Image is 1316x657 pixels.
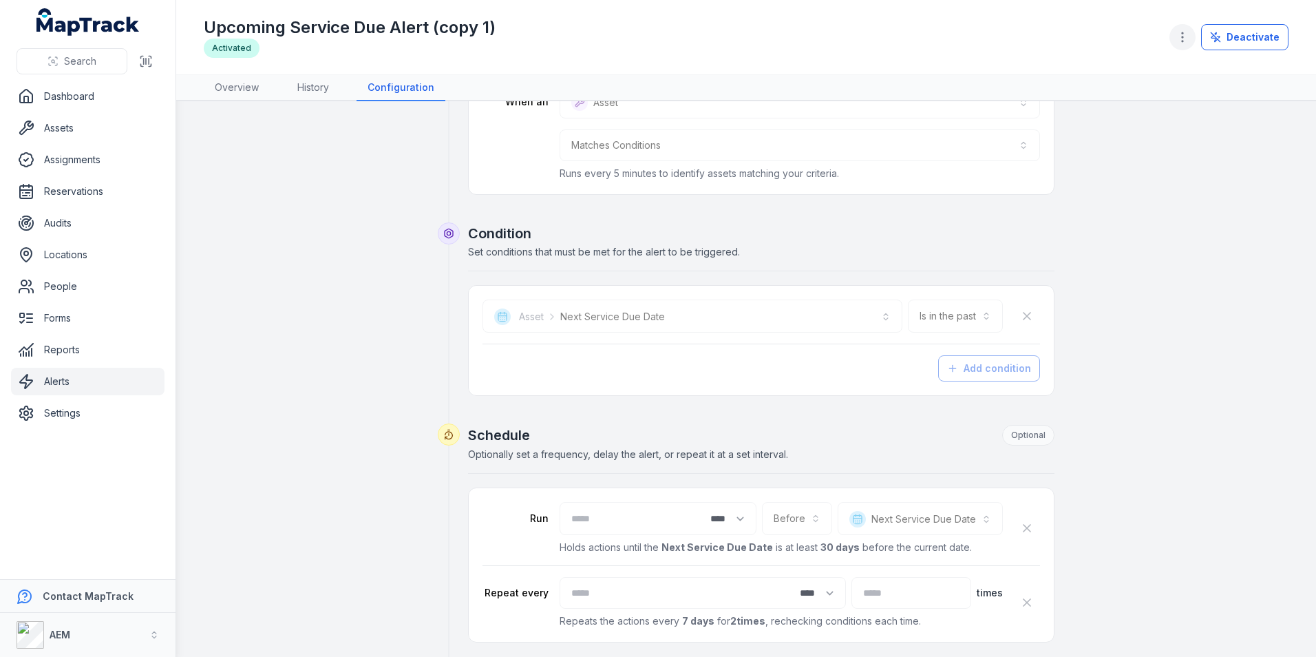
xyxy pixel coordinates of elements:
[820,541,860,553] strong: 30 days
[36,8,140,36] a: MapTrack
[204,17,496,39] h1: Upcoming Service Due Alert (copy 1)
[482,95,549,109] label: When an
[11,146,164,174] a: Assignments
[50,629,70,640] strong: AEM
[468,246,740,258] span: Set conditions that must be met for the alert to be triggered.
[482,586,549,600] label: Repeat every
[11,336,164,364] a: Reports
[1002,425,1054,446] div: Optional
[468,425,1054,446] h2: Schedule
[11,399,164,427] a: Settings
[11,178,164,205] a: Reservations
[11,209,164,237] a: Audits
[204,75,270,101] a: Overview
[286,75,340,101] a: History
[730,615,765,627] strong: 2 times
[560,167,1040,180] p: Runs every 5 minutes to identify assets matching your criteria.
[560,541,1003,554] p: Holds actions until the is at least before the current date.
[560,614,1003,628] p: Repeats the actions every for , rechecking conditions each time.
[11,273,164,300] a: People
[682,615,714,627] strong: 7 days
[357,75,445,101] a: Configuration
[11,368,164,395] a: Alerts
[11,83,164,110] a: Dashboard
[17,48,127,74] button: Search
[1201,24,1288,50] button: Deactivate
[43,590,134,602] strong: Contact MapTrack
[11,241,164,269] a: Locations
[11,304,164,332] a: Forms
[482,512,549,525] label: Run
[977,586,1003,600] span: times
[468,448,788,460] span: Optionally set a frequency, delay the alert, or repeat it at a set interval.
[661,541,773,553] strong: Next Service Due Date
[64,54,96,68] span: Search
[204,39,259,58] div: Activated
[468,224,1054,243] h2: Condition
[11,114,164,142] a: Assets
